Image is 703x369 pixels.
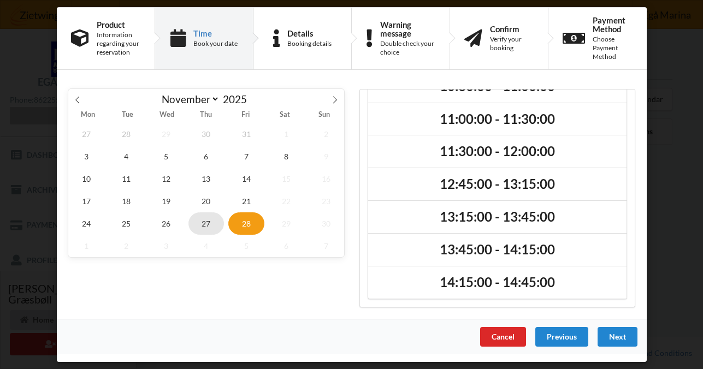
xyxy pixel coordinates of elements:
[308,235,344,257] span: December 7, 2025
[108,168,144,190] span: November 11, 2025
[108,190,144,212] span: November 18, 2025
[97,31,140,57] div: Information regarding your reservation
[108,235,144,257] span: December 2, 2025
[188,190,224,212] span: November 20, 2025
[376,144,619,160] h2: 11:30:00 - 12:00:00
[68,235,104,257] span: December 1, 2025
[148,190,184,212] span: November 19, 2025
[186,112,226,119] span: Thu
[268,212,304,235] span: November 29, 2025
[597,327,637,347] div: Next
[108,112,147,119] span: Tue
[148,168,184,190] span: November 12, 2025
[188,123,224,145] span: October 30, 2025
[108,145,144,168] span: November 4, 2025
[287,29,332,38] div: Details
[188,168,224,190] span: November 13, 2025
[156,92,220,106] select: Month
[228,123,264,145] span: October 31, 2025
[68,145,104,168] span: November 3, 2025
[593,35,633,61] div: Choose Payment Method
[193,29,238,38] div: Time
[268,190,304,212] span: November 22, 2025
[268,168,304,190] span: November 15, 2025
[480,327,525,347] div: Cancel
[380,20,435,38] div: Warning message
[308,123,344,145] span: November 2, 2025
[68,190,104,212] span: November 17, 2025
[376,176,619,193] h2: 12:45:00 - 13:15:00
[268,235,304,257] span: December 6, 2025
[268,123,304,145] span: November 1, 2025
[193,39,238,48] div: Book your date
[188,145,224,168] span: November 6, 2025
[380,39,435,57] div: Double check your choice
[68,112,108,119] span: Mon
[376,274,619,291] h2: 14:15:00 - 14:45:00
[308,168,344,190] span: November 16, 2025
[376,241,619,258] h2: 13:45:00 - 14:15:00
[188,235,224,257] span: December 4, 2025
[220,93,256,105] input: Year
[268,145,304,168] span: November 8, 2025
[308,145,344,168] span: November 9, 2025
[226,112,265,119] span: Fri
[147,112,186,119] span: Wed
[376,209,619,225] h2: 13:15:00 - 13:45:00
[228,190,264,212] span: November 21, 2025
[68,123,104,145] span: October 27, 2025
[148,235,184,257] span: December 3, 2025
[593,16,633,33] div: Payment Method
[228,145,264,168] span: November 7, 2025
[308,190,344,212] span: November 23, 2025
[228,235,264,257] span: December 5, 2025
[148,123,184,145] span: October 29, 2025
[535,327,588,347] div: Previous
[490,35,534,52] div: Verify your booking
[188,212,224,235] span: November 27, 2025
[376,111,619,128] h2: 11:00:00 - 11:30:00
[97,20,140,29] div: Product
[108,123,144,145] span: October 28, 2025
[228,212,264,235] span: November 28, 2025
[287,39,332,48] div: Booking details
[68,168,104,190] span: November 10, 2025
[265,112,304,119] span: Sat
[148,212,184,235] span: November 26, 2025
[304,112,344,119] span: Sun
[308,212,344,235] span: November 30, 2025
[68,212,104,235] span: November 24, 2025
[148,145,184,168] span: November 5, 2025
[490,25,534,33] div: Confirm
[228,168,264,190] span: November 14, 2025
[108,212,144,235] span: November 25, 2025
